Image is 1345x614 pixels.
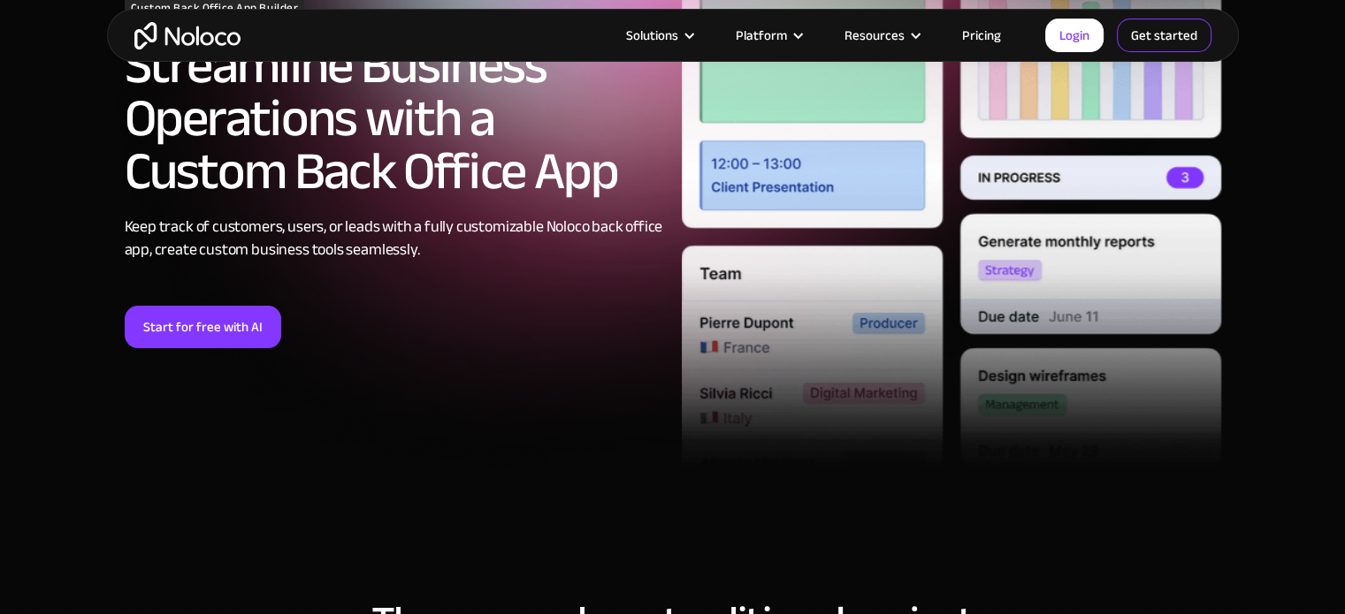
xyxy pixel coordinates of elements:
div: Solutions [626,24,678,47]
a: Login [1045,19,1104,52]
div: Resources [822,24,940,47]
div: Keep track of customers, users, or leads with a fully customizable Noloco back office app, create... [125,216,664,262]
a: home [134,22,241,49]
div: Resources [844,24,905,47]
div: Platform [714,24,822,47]
a: Pricing [940,24,1023,47]
a: Start for free with AI [125,306,281,348]
h2: Streamline Business Operations with a Custom Back Office App [125,39,664,198]
div: Solutions [604,24,714,47]
div: Platform [736,24,787,47]
a: Get started [1117,19,1211,52]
